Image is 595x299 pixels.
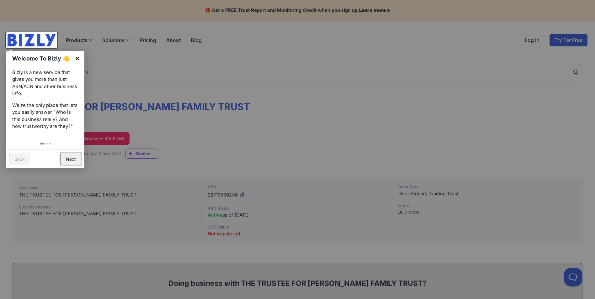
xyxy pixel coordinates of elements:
p: We're the only place that lets you easily answer "Who is this business really? And how trustworth... [12,102,78,130]
a: Back [9,153,30,165]
h1: Welcome To Bizly 👋 [12,54,72,63]
a: Next [61,153,81,165]
a: × [70,51,84,65]
p: Bizly is a new service that gives you more than just ABN/ACN and other business info. [12,69,78,97]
